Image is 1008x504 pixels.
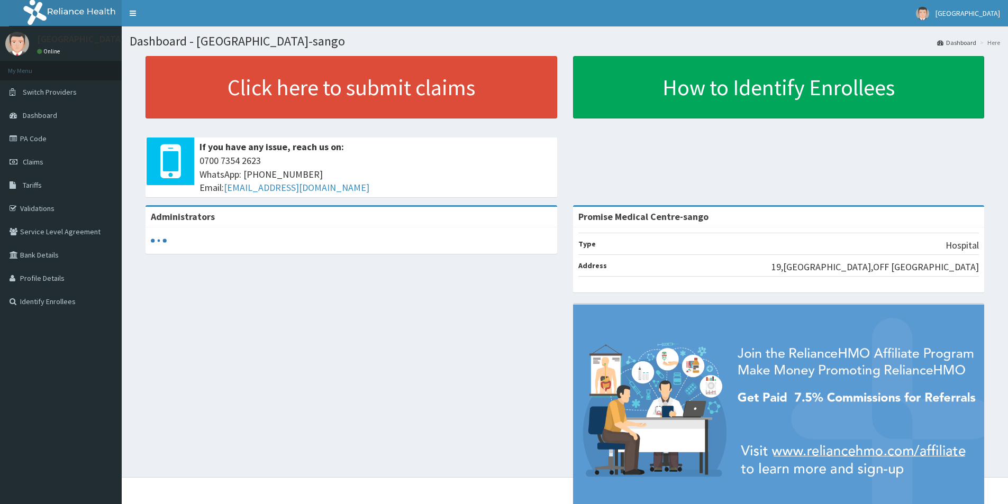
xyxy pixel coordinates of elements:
[937,38,976,47] a: Dashboard
[130,34,1000,48] h1: Dashboard - [GEOGRAPHIC_DATA]-sango
[224,181,369,194] a: [EMAIL_ADDRESS][DOMAIN_NAME]
[936,8,1000,18] span: [GEOGRAPHIC_DATA]
[977,38,1000,47] li: Here
[916,7,929,20] img: User Image
[5,32,29,56] img: User Image
[151,233,167,249] svg: audio-loading
[23,111,57,120] span: Dashboard
[946,239,979,252] p: Hospital
[573,56,985,118] a: How to Identify Enrollees
[151,210,215,223] b: Administrators
[199,141,344,153] b: If you have any issue, reach us on:
[771,260,979,274] p: 19,[GEOGRAPHIC_DATA],OFF [GEOGRAPHIC_DATA]
[23,87,77,97] span: Switch Providers
[578,210,709,223] strong: Promise Medical Centre-sango
[23,157,43,167] span: Claims
[37,48,62,55] a: Online
[146,56,557,118] a: Click here to submit claims
[23,180,42,190] span: Tariffs
[578,239,596,249] b: Type
[199,154,552,195] span: 0700 7354 2623 WhatsApp: [PHONE_NUMBER] Email:
[37,34,124,44] p: [GEOGRAPHIC_DATA]
[578,261,607,270] b: Address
